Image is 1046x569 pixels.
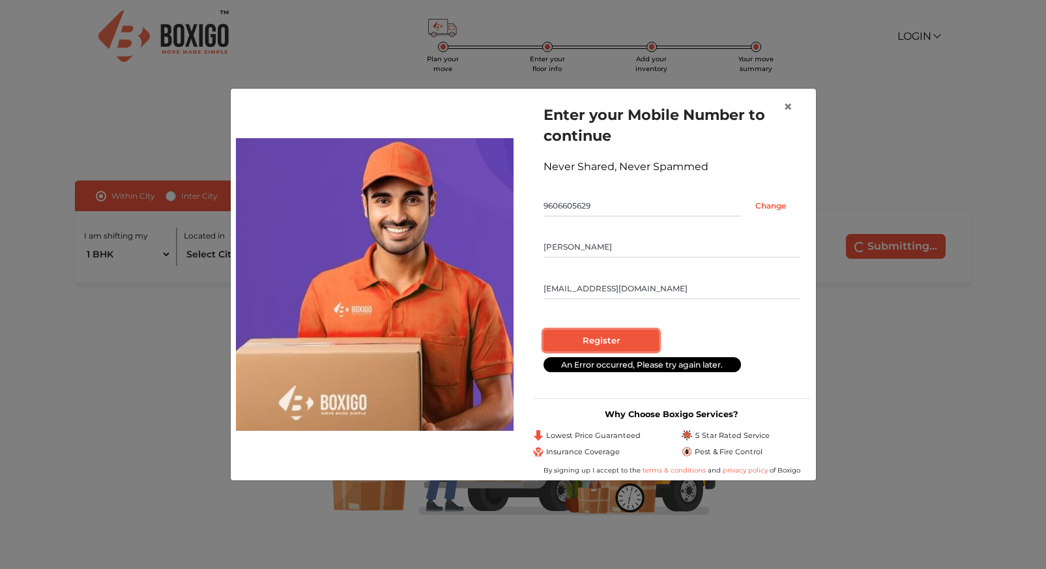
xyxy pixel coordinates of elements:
span: Insurance Coverage [546,446,620,458]
h3: Why Choose Boxigo Services? [533,409,811,419]
input: Email Id [544,278,800,299]
span: × [783,97,792,116]
img: relocation-img [236,138,514,430]
span: Pest & Fire Control [695,446,763,458]
div: An Error occurred, Please try again later. [544,357,741,372]
div: Never Shared, Never Spammed [544,159,800,175]
a: terms & conditions [643,466,708,474]
div: By signing up I accept to the and of Boxigo [533,465,811,475]
span: 5 Star Rated Service [695,430,770,441]
h1: Enter your Mobile Number to continue [544,104,800,146]
input: Your Name [544,237,800,257]
span: Lowest Price Guaranteed [546,430,641,441]
input: Change [741,196,800,216]
input: Mobile No [544,196,741,216]
button: Close [773,89,803,125]
a: privacy policy [721,466,770,474]
input: Register [544,330,659,352]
